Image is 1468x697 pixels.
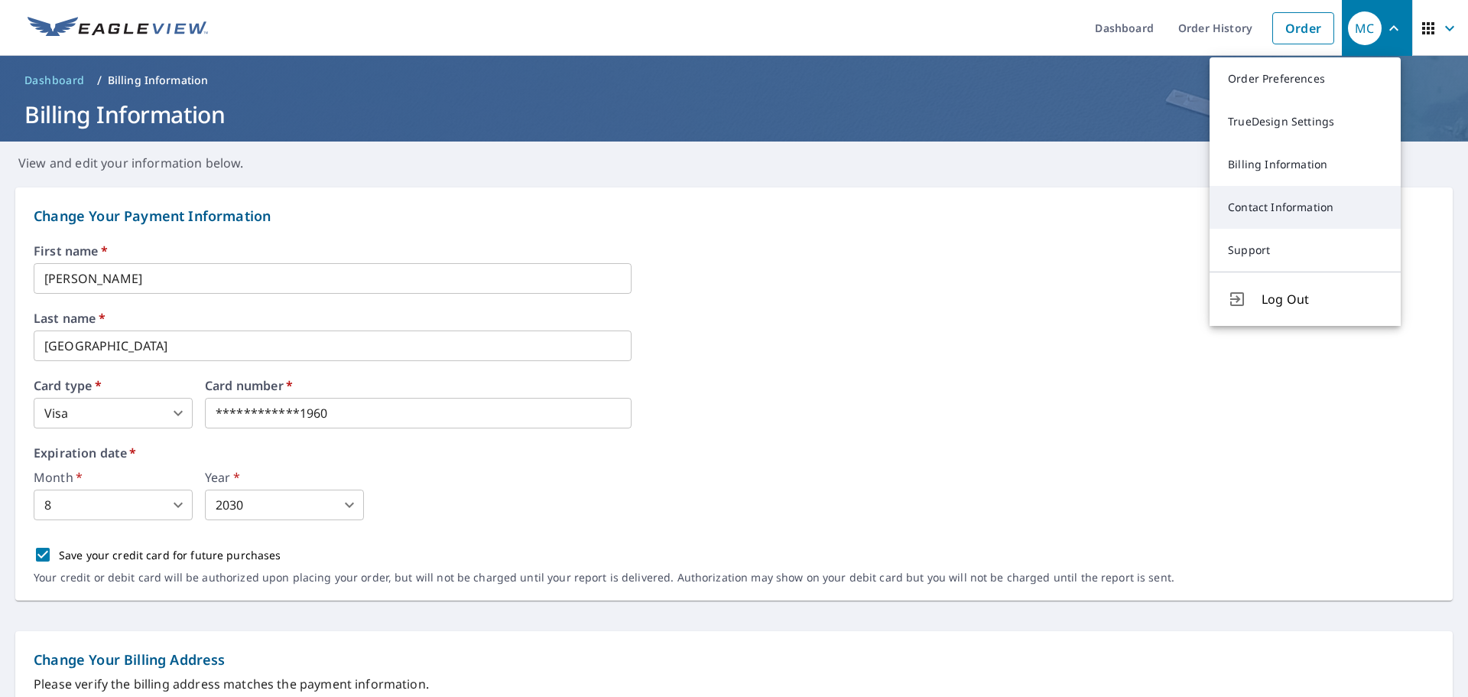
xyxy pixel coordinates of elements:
nav: breadcrumb [18,68,1450,93]
label: Card number [205,379,632,392]
h1: Billing Information [18,99,1450,130]
p: Your credit or debit card will be authorized upon placing your order, but will not be charged unt... [34,571,1174,585]
a: Dashboard [18,68,91,93]
img: EV Logo [28,17,208,40]
a: TrueDesign Settings [1210,100,1401,143]
span: Log Out [1262,290,1382,308]
label: Expiration date [34,447,1434,459]
label: Year [205,471,364,484]
p: Change Your Payment Information [34,206,1434,226]
div: 8 [34,490,193,520]
a: Order Preferences [1210,57,1401,100]
a: Billing Information [1210,143,1401,186]
label: Last name [34,312,1434,324]
label: Card type [34,379,193,392]
a: Support [1210,229,1401,272]
p: Billing Information [108,73,209,88]
a: Order [1272,12,1334,44]
span: Dashboard [24,73,85,88]
div: Visa [34,398,193,428]
p: Save your credit card for future purchases [59,547,281,563]
button: Log Out [1210,272,1401,326]
p: Change Your Billing Address [34,650,1434,670]
label: First name [34,245,1434,257]
div: 2030 [205,490,364,520]
div: MC [1348,11,1382,45]
li: / [97,71,102,90]
a: Contact Information [1210,186,1401,229]
p: Please verify the billing address matches the payment information. [34,675,1434,693]
label: Month [34,471,193,484]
